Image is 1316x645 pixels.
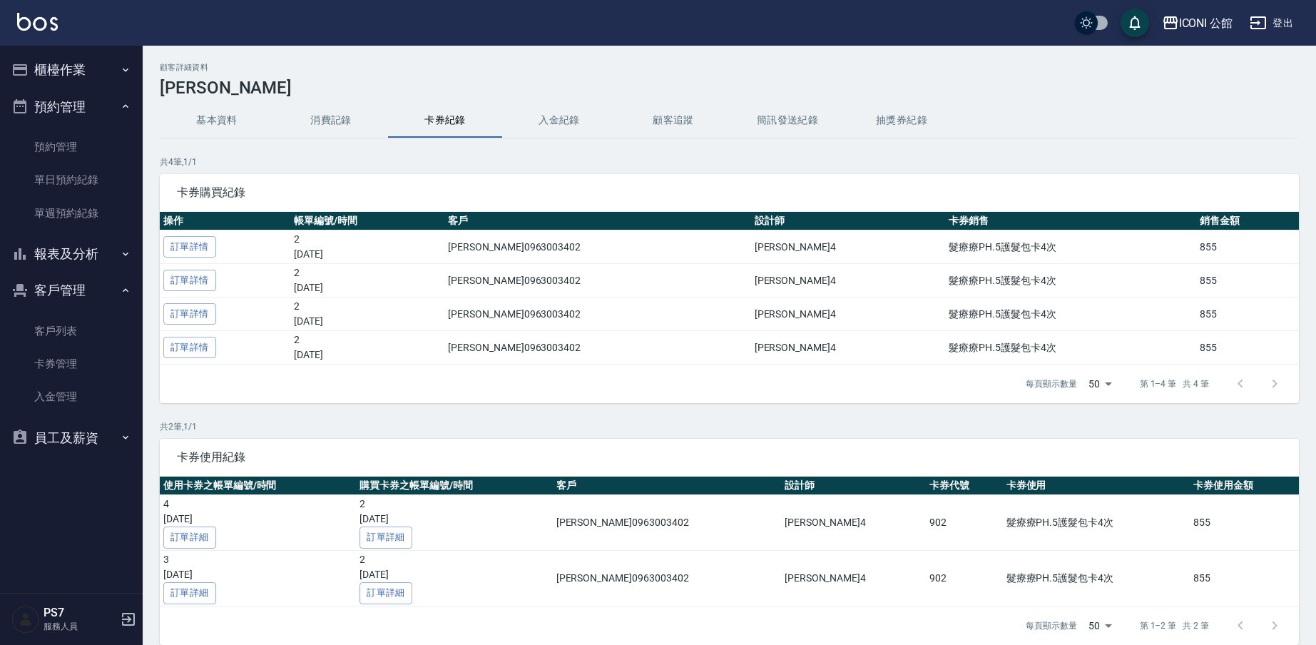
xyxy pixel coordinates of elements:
[160,212,290,230] th: 操作
[1121,9,1149,37] button: save
[44,606,116,620] h5: PS7
[1196,331,1299,365] td: 855
[730,103,845,138] button: 簡訊發送紀錄
[444,230,750,264] td: [PERSON_NAME]0963003402
[444,264,750,298] td: [PERSON_NAME]0963003402
[160,78,1299,98] h3: [PERSON_NAME]
[1156,9,1239,38] button: ICONI 公館
[6,131,137,163] a: 預約管理
[294,347,441,362] p: [DATE]
[359,512,549,527] p: [DATE]
[781,477,926,495] th: 設計師
[294,247,441,262] p: [DATE]
[945,230,1196,264] td: 髮療療PH.5護髮包卡4次
[444,331,750,365] td: [PERSON_NAME]0963003402
[359,527,412,549] a: 訂單詳細
[1244,10,1299,36] button: 登出
[359,567,549,582] p: [DATE]
[6,88,137,126] button: 預約管理
[6,315,137,347] a: 客戶列表
[751,212,946,230] th: 設計師
[781,550,926,606] td: [PERSON_NAME]4
[17,13,58,31] img: Logo
[1196,230,1299,264] td: 855
[1026,619,1077,632] p: 每頁顯示數量
[751,230,946,264] td: [PERSON_NAME]4
[163,303,216,325] a: 訂單詳情
[356,550,552,606] td: 2
[616,103,730,138] button: 顧客追蹤
[160,156,1299,168] p: 共 4 筆, 1 / 1
[502,103,616,138] button: 入金紀錄
[945,331,1196,365] td: 髮療療PH.5護髮包卡4次
[160,495,356,551] td: 4
[44,620,116,633] p: 服務人員
[553,495,781,551] td: [PERSON_NAME]0963003402
[160,550,356,606] td: 3
[163,236,216,258] a: 訂單詳情
[926,477,1003,495] th: 卡券代號
[290,230,444,264] td: 2
[1190,550,1299,606] td: 855
[163,567,352,582] p: [DATE]
[290,331,444,365] td: 2
[290,298,444,331] td: 2
[444,212,750,230] th: 客戶
[160,420,1299,433] p: 共 2 筆, 1 / 1
[1003,477,1190,495] th: 卡券使用
[1190,495,1299,551] td: 855
[845,103,959,138] button: 抽獎券紀錄
[1190,477,1299,495] th: 卡券使用金額
[11,605,40,634] img: Person
[6,347,137,380] a: 卡券管理
[160,103,274,138] button: 基本資料
[444,298,750,331] td: [PERSON_NAME]0963003402
[294,314,441,329] p: [DATE]
[1003,495,1190,551] td: 髮療療PH.5護髮包卡4次
[290,212,444,230] th: 帳單編號/時間
[553,550,781,606] td: [PERSON_NAME]0963003402
[1083,606,1117,645] div: 50
[290,264,444,298] td: 2
[1140,377,1209,390] p: 第 1–4 筆 共 4 筆
[945,212,1196,230] th: 卡券銷售
[6,272,137,309] button: 客戶管理
[751,298,946,331] td: [PERSON_NAME]4
[1196,264,1299,298] td: 855
[6,235,137,273] button: 報表及分析
[356,477,552,495] th: 購買卡券之帳單編號/時間
[945,298,1196,331] td: 髮療療PH.5護髮包卡4次
[751,264,946,298] td: [PERSON_NAME]4
[163,527,216,549] a: 訂單詳細
[553,477,781,495] th: 客戶
[1003,550,1190,606] td: 髮療療PH.5護髮包卡4次
[356,495,552,551] td: 2
[163,512,352,527] p: [DATE]
[294,280,441,295] p: [DATE]
[388,103,502,138] button: 卡券紀錄
[6,420,137,457] button: 員工及薪資
[751,331,946,365] td: [PERSON_NAME]4
[1196,298,1299,331] td: 855
[359,582,412,604] a: 訂單詳細
[177,450,1282,464] span: 卡券使用紀錄
[1026,377,1077,390] p: 每頁顯示數量
[163,337,216,359] a: 訂單詳情
[177,186,1282,200] span: 卡券購買紀錄
[1140,619,1209,632] p: 第 1–2 筆 共 2 筆
[160,63,1299,72] h2: 顧客詳細資料
[163,582,216,604] a: 訂單詳細
[6,197,137,230] a: 單週預約紀錄
[6,51,137,88] button: 櫃檯作業
[1196,212,1299,230] th: 銷售金額
[781,495,926,551] td: [PERSON_NAME]4
[926,550,1003,606] td: 902
[926,495,1003,551] td: 902
[274,103,388,138] button: 消費記錄
[163,270,216,292] a: 訂單詳情
[6,380,137,413] a: 入金管理
[160,477,356,495] th: 使用卡券之帳單編號/時間
[6,163,137,196] a: 單日預約紀錄
[1179,14,1233,32] div: ICONI 公館
[945,264,1196,298] td: 髮療療PH.5護髮包卡4次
